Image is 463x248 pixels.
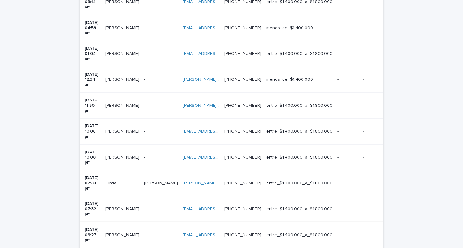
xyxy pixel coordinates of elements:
[183,233,253,237] a: [EMAIL_ADDRESS][DOMAIN_NAME]
[266,155,333,160] p: entre_$1.400.000_a_$1.800.000
[105,76,140,82] p: Alexis Ñancupil
[85,227,100,243] p: [DATE] 06:27 pm
[337,77,358,82] p: -
[144,231,147,238] p: -
[337,206,358,212] p: -
[266,129,333,134] p: entre_$1.400.000_a_$1.800.000
[266,232,333,238] p: entre_$1.400.000_a_$1.800.000
[266,181,333,186] p: entre_$1.400.000_a_$1.800.000
[266,51,333,56] p: entre_$1.400.000_a_$1.800.000
[105,24,140,31] p: Verónica flores
[105,154,140,160] p: [PERSON_NAME]
[337,51,358,56] p: -
[337,129,358,134] p: -
[144,102,147,108] p: -
[363,232,385,238] p: -
[105,50,140,56] p: Jonatan Cerro Espinosa
[183,103,320,108] a: [PERSON_NAME][EMAIL_ADDRESS][PERSON_NAME][DOMAIN_NAME]
[85,46,100,61] p: [DATE] 01:04 am
[363,25,385,31] p: -
[144,128,147,134] p: -
[144,205,147,212] p: -
[337,103,358,108] p: -
[266,25,333,31] p: menos_de_$1.400.000
[85,72,100,88] p: [DATE] 12:34 am
[183,26,253,30] a: [EMAIL_ADDRESS][DOMAIN_NAME]
[266,103,333,108] p: entre_$1.400.000_a_$1.800.000
[224,26,261,30] a: [PHONE_NUMBER]
[85,201,100,217] p: [DATE] 07:32 pm
[144,179,179,186] p: [PERSON_NAME]
[337,232,358,238] p: -
[337,25,358,31] p: -
[363,129,385,134] p: -
[144,24,147,31] p: -
[105,205,140,212] p: Claudia Rossana Aliste Soto
[183,181,287,185] a: [PERSON_NAME][EMAIL_ADDRESS][DOMAIN_NAME]
[105,102,140,108] p: Juan Menares
[363,103,385,108] p: -
[363,51,385,56] p: -
[183,155,253,160] a: [EMAIL_ADDRESS][DOMAIN_NAME]
[337,181,358,186] p: -
[85,124,100,139] p: [DATE] 10:06 pm
[266,77,333,82] p: menos_de_$1.400.000
[224,233,261,237] a: [PHONE_NUMBER]
[363,181,385,186] p: -
[144,154,147,160] p: -
[105,231,140,238] p: José Mansilla Garcia
[85,98,100,113] p: [DATE] 11:50 pm
[266,206,333,212] p: entre_$1.400.000_a_$1.800.000
[105,179,118,186] p: Cintia
[85,150,100,165] p: [DATE] 10:00 pm
[85,20,100,36] p: [DATE] 04:59 am
[224,103,261,108] a: [PHONE_NUMBER]
[105,128,140,134] p: jarandina Araya
[183,52,253,56] a: [EMAIL_ADDRESS][DOMAIN_NAME]
[183,129,253,133] a: [EMAIL_ADDRESS][DOMAIN_NAME]
[144,76,147,82] p: -
[183,77,287,82] a: [PERSON_NAME][EMAIL_ADDRESS][DOMAIN_NAME]
[363,155,385,160] p: -
[224,155,261,160] a: [PHONE_NUMBER]
[144,50,147,56] p: -
[224,77,261,82] a: [PHONE_NUMBER]
[337,155,358,160] p: -
[183,207,253,211] a: [EMAIL_ADDRESS][DOMAIN_NAME]
[85,175,100,191] p: [DATE] 07:33 pm
[224,181,261,185] a: [PHONE_NUMBER]
[224,52,261,56] a: [PHONE_NUMBER]
[363,206,385,212] p: -
[224,129,261,133] a: [PHONE_NUMBER]
[363,77,385,82] p: -
[224,207,261,211] a: [PHONE_NUMBER]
